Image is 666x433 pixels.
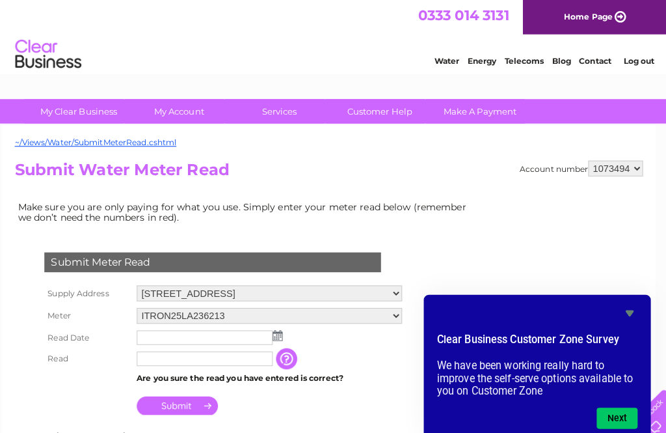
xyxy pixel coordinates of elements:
a: Telecoms [506,55,545,65]
a: 0333 014 3131 [421,7,511,23]
th: Supply Address [49,278,140,300]
a: Log out [623,55,654,65]
a: Blog [553,55,572,65]
a: Customer Help [330,98,437,122]
a: My Account [132,98,239,122]
a: My Clear Business [33,98,140,122]
a: ~/Views/Water/SubmitMeterRead.cshtml [23,135,183,145]
th: Read [49,343,140,364]
a: Energy [470,55,498,65]
div: Clear Business is a trading name of Verastar Limited (registered in [GEOGRAPHIC_DATA] No. 3667643... [27,7,641,63]
div: Submit Meter Read [53,249,384,268]
a: Services [231,98,338,122]
p: We have been working really hard to improve the self-serve options available to you on Customer Zone [440,354,637,391]
div: Clear Business Customer Zone Survey [440,301,637,423]
img: ... [278,326,287,336]
div: Account number [521,158,643,174]
th: Meter [49,300,140,322]
button: Hide survey [622,301,637,316]
button: Next question [597,402,637,423]
h2: Clear Business Customer Zone Survey [440,327,637,349]
td: Make sure you are only paying for what you use. Simply enter your meter read below (remember we d... [23,195,479,223]
a: Water [437,55,462,65]
td: Are you sure the read you have entered is correct? [140,364,408,381]
img: logo.png [23,34,90,74]
a: Make A Payment [429,98,536,122]
a: Contact [579,55,611,65]
th: Read Date [49,322,140,343]
input: Information [281,343,304,364]
input: Submit [144,391,224,409]
h2: Submit Water Meter Read [23,158,643,183]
